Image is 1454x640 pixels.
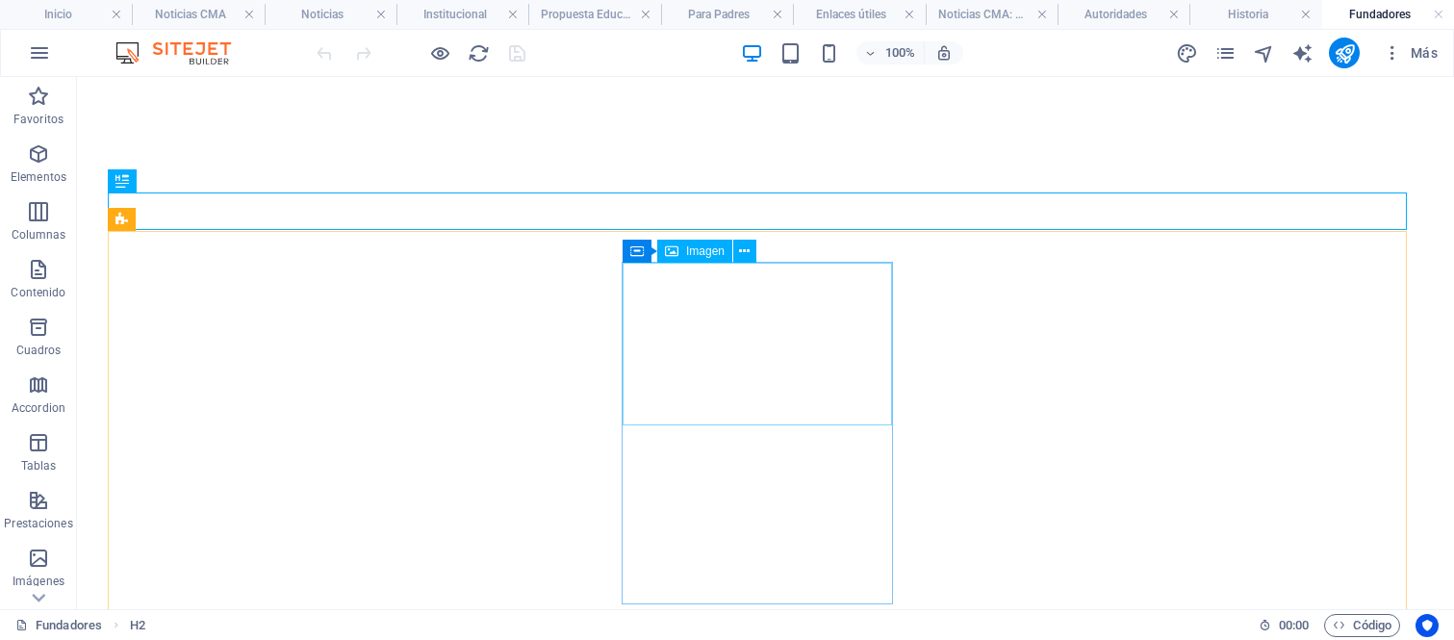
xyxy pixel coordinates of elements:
[1176,42,1198,64] i: Diseño (Ctrl+Alt+Y)
[132,4,264,25] h4: Noticias CMA
[1175,41,1198,64] button: design
[1290,41,1314,64] button: text_generator
[21,458,57,474] p: Tablas
[885,41,916,64] h6: 100%
[1259,614,1310,637] h6: Tiempo de la sesión
[396,4,528,25] h4: Institucional
[1324,614,1400,637] button: Código
[1383,43,1438,63] span: Más
[1329,38,1360,68] button: publish
[1252,41,1275,64] button: navigator
[11,169,66,185] p: Elementos
[1058,4,1189,25] h4: Autoridades
[1375,38,1445,68] button: Más
[15,614,102,637] a: Haz clic para cancelar la selección y doble clic para abrir páginas
[1416,614,1439,637] button: Usercentrics
[130,614,145,637] span: Haz clic para seleccionar y doble clic para editar
[793,4,925,25] h4: Enlaces útiles
[13,112,64,127] p: Favoritos
[926,4,1058,25] h4: Noticias CMA: Diseño de página única
[1333,614,1391,637] span: Código
[1189,4,1321,25] h4: Historia
[686,245,725,257] span: Imagen
[1253,42,1275,64] i: Navegador
[11,285,65,300] p: Contenido
[1292,618,1295,632] span: :
[661,4,793,25] h4: Para Padres
[528,4,660,25] h4: Propuesta Educativa
[1214,42,1237,64] i: Páginas (Ctrl+Alt+S)
[16,343,62,358] p: Cuadros
[265,4,396,25] h4: Noticias
[13,574,64,589] p: Imágenes
[130,614,145,637] nav: breadcrumb
[856,41,925,64] button: 100%
[428,41,451,64] button: Haz clic para salir del modo de previsualización y seguir editando
[111,41,255,64] img: Editor Logo
[1279,614,1309,637] span: 00 00
[467,41,490,64] button: reload
[12,227,66,243] p: Columnas
[1334,42,1356,64] i: Publicar
[4,516,72,531] p: Prestaciones
[468,42,490,64] i: Volver a cargar página
[1291,42,1314,64] i: AI Writer
[935,44,953,62] i: Al redimensionar, ajustar el nivel de zoom automáticamente para ajustarse al dispositivo elegido.
[1322,4,1454,25] h4: Fundadores
[12,400,65,416] p: Accordion
[1213,41,1237,64] button: pages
